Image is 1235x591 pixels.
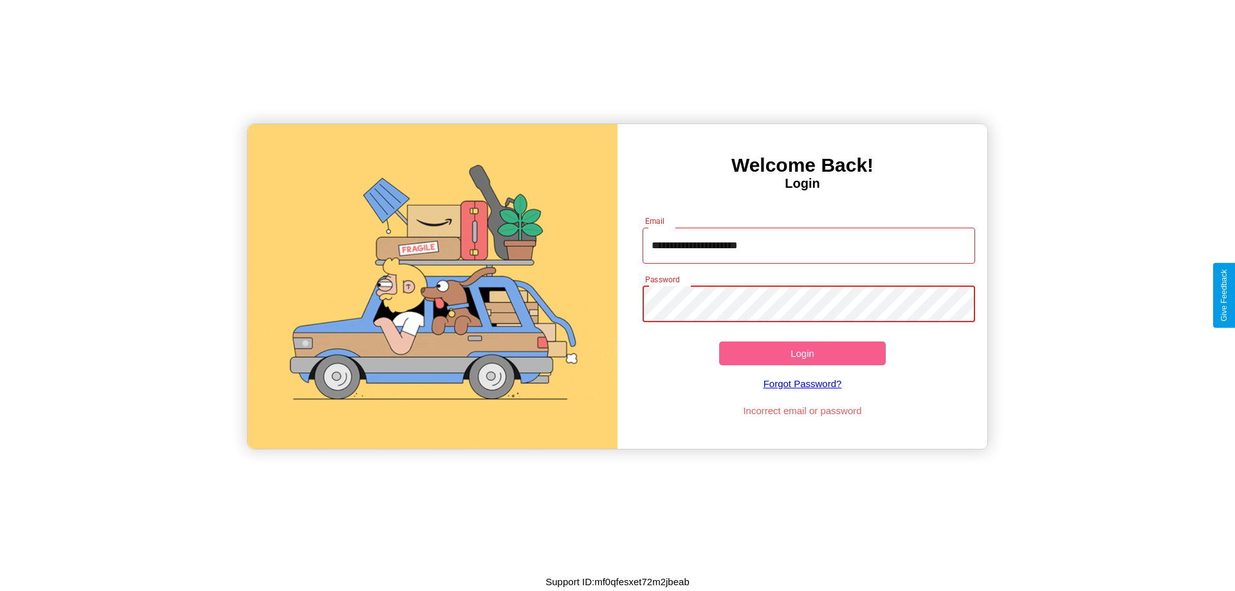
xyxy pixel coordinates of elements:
[645,215,665,226] label: Email
[617,176,987,191] h4: Login
[617,154,987,176] h3: Welcome Back!
[545,573,689,590] p: Support ID: mf0qfesxet72m2jbeab
[636,402,969,419] p: Incorrect email or password
[248,124,617,449] img: gif
[645,274,679,285] label: Password
[719,341,886,365] button: Login
[1220,269,1229,322] div: Give Feedback
[636,365,969,402] a: Forgot Password?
